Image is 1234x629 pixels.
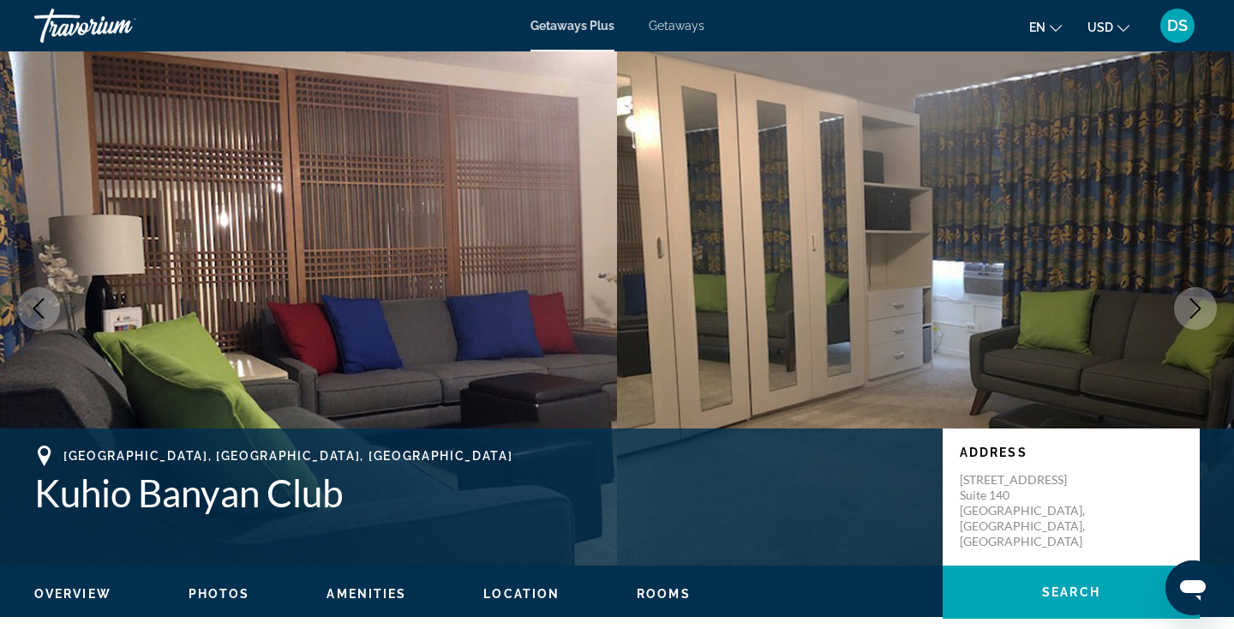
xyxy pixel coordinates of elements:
[1029,15,1062,39] button: Change language
[1174,287,1217,330] button: Next image
[649,19,704,33] a: Getaways
[637,587,691,601] span: Rooms
[530,19,614,33] a: Getaways Plus
[483,586,560,602] button: Location
[326,586,406,602] button: Amenities
[637,586,691,602] button: Rooms
[483,587,560,601] span: Location
[1155,8,1200,44] button: User Menu
[1165,560,1220,615] iframe: Button to launch messaging window
[1087,21,1113,34] span: USD
[34,587,111,601] span: Overview
[34,586,111,602] button: Overview
[960,472,1097,549] p: [STREET_ADDRESS] Suite 140 [GEOGRAPHIC_DATA], [GEOGRAPHIC_DATA], [GEOGRAPHIC_DATA]
[34,3,206,48] a: Travorium
[1042,585,1100,599] span: Search
[960,446,1183,459] p: Address
[63,449,512,463] span: [GEOGRAPHIC_DATA], [GEOGRAPHIC_DATA], [GEOGRAPHIC_DATA]
[1029,21,1045,34] span: en
[943,566,1200,619] button: Search
[189,587,250,601] span: Photos
[34,470,925,515] h1: Kuhio Banyan Club
[17,287,60,330] button: Previous image
[189,586,250,602] button: Photos
[1087,15,1129,39] button: Change currency
[326,587,406,601] span: Amenities
[1167,17,1188,34] span: DS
